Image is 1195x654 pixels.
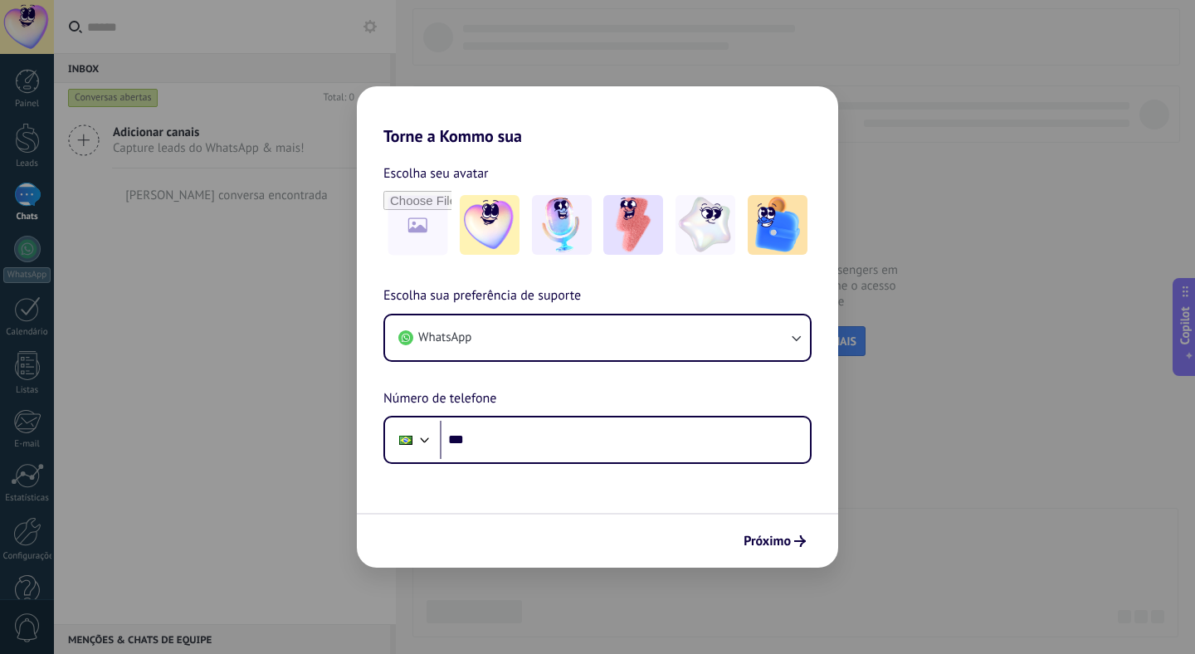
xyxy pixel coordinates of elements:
span: Escolha sua preferência de suporte [383,286,581,307]
span: Número de telefone [383,388,496,410]
img: -5.jpeg [748,195,807,255]
img: -4.jpeg [676,195,735,255]
button: Próximo [736,527,813,555]
span: Próximo [744,535,791,547]
span: WhatsApp [418,329,471,346]
img: -3.jpeg [603,195,663,255]
img: -2.jpeg [532,195,592,255]
div: Brazil: + 55 [390,422,422,457]
span: Escolha seu avatar [383,163,489,184]
button: WhatsApp [385,315,810,360]
img: -1.jpeg [460,195,519,255]
h2: Torne a Kommo sua [357,86,838,146]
